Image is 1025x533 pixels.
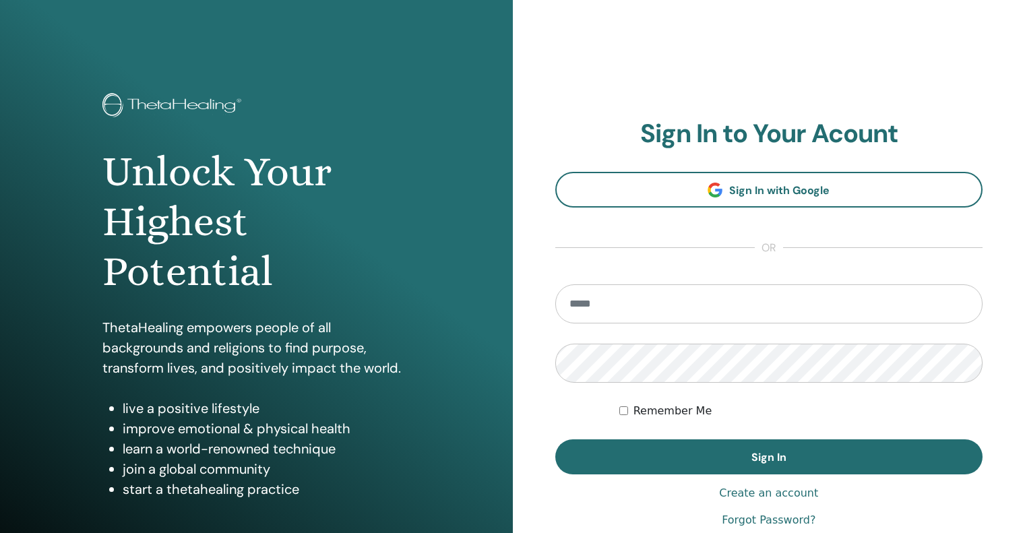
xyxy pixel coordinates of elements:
label: Remember Me [633,403,712,419]
li: learn a world-renowned technique [123,439,410,459]
h1: Unlock Your Highest Potential [102,147,410,297]
a: Create an account [719,485,818,501]
li: start a thetahealing practice [123,479,410,499]
span: Sign In [751,450,786,464]
li: join a global community [123,459,410,479]
p: ThetaHealing empowers people of all backgrounds and religions to find purpose, transform lives, a... [102,317,410,378]
a: Sign In with Google [555,172,983,208]
span: or [755,240,783,256]
span: Sign In with Google [729,183,830,197]
a: Forgot Password? [722,512,815,528]
li: live a positive lifestyle [123,398,410,418]
button: Sign In [555,439,983,474]
div: Keep me authenticated indefinitely or until I manually logout [619,403,983,419]
h2: Sign In to Your Acount [555,119,983,150]
li: improve emotional & physical health [123,418,410,439]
